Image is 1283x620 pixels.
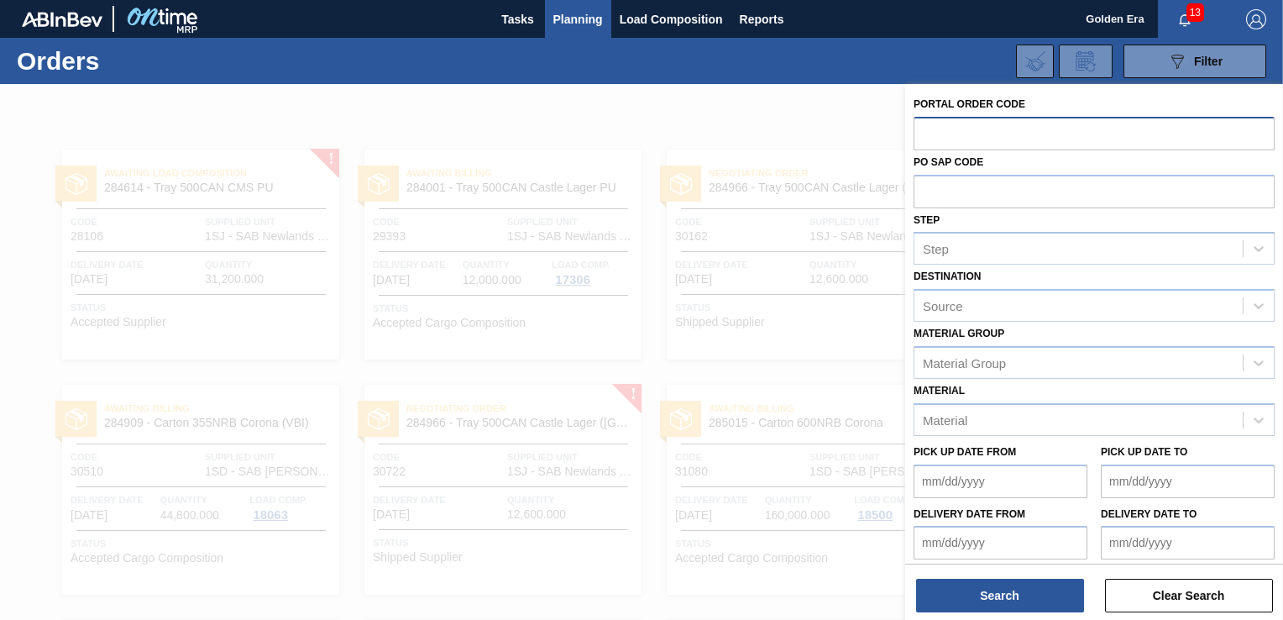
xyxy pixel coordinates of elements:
[1123,45,1266,78] button: Filter
[923,242,949,256] div: Step
[914,526,1087,560] input: mm/dd/yyyy
[914,328,1004,339] label: Material Group
[1194,55,1223,68] span: Filter
[553,9,603,29] span: Planning
[914,508,1025,520] label: Delivery Date from
[620,9,723,29] span: Load Composition
[1101,508,1197,520] label: Delivery Date to
[914,271,981,282] label: Destination
[914,385,965,397] label: Material
[914,446,1016,458] label: Pick up Date from
[914,156,983,168] label: PO SAP Code
[914,465,1087,498] input: mm/dd/yyyy
[923,355,1006,370] div: Material Group
[740,9,784,29] span: Reports
[17,51,258,71] h1: Orders
[1101,465,1275,498] input: mm/dd/yyyy
[500,9,537,29] span: Tasks
[1101,446,1187,458] label: Pick up Date to
[22,12,102,27] img: TNhmsLtSVTkK8tSr43FrP2fwEKptu5GPRR3wAAAABJRU5ErkJggg==
[1246,9,1266,29] img: Logout
[923,299,963,313] div: Source
[1016,45,1054,78] div: Import Order Negotiation
[1158,8,1212,31] button: Notifications
[923,412,967,427] div: Material
[914,98,1025,110] label: Portal Order Code
[1059,45,1113,78] div: Order Review Request
[914,214,940,226] label: Step
[1186,3,1204,22] span: 13
[1101,526,1275,560] input: mm/dd/yyyy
